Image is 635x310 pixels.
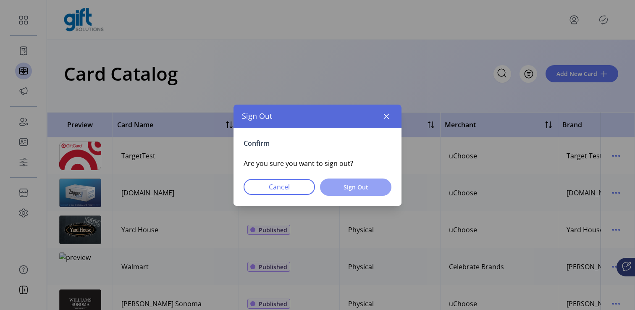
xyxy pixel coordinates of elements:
[242,110,272,122] span: Sign Out
[331,183,380,192] span: Sign Out
[320,179,391,196] button: Sign Out
[244,138,391,148] p: Confirm
[244,158,391,168] p: Are you sure you want to sign out?
[244,179,315,195] button: Cancel
[255,182,304,192] span: Cancel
